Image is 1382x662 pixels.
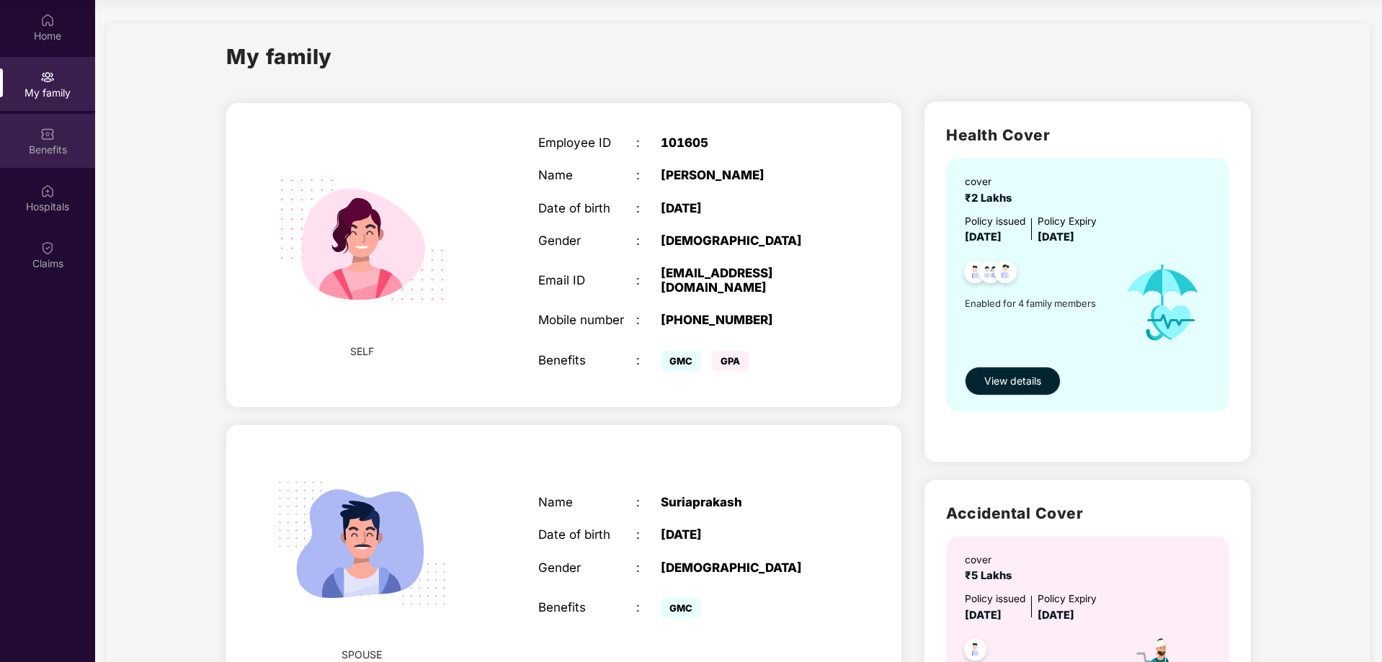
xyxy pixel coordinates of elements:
[1110,246,1216,359] img: icon
[40,127,55,141] img: svg+xml;base64,PHN2ZyBpZD0iQmVuZWZpdHMiIHhtbG5zPSJodHRwOi8vd3d3LnczLm9yZy8yMDAwL3N2ZyIgd2lkdGg9Ij...
[258,439,465,647] img: svg+xml;base64,PHN2ZyB4bWxucz0iaHR0cDovL3d3dy53My5vcmcvMjAwMC9zdmciIHdpZHRoPSIyMjQiIGhlaWdodD0iMT...
[538,313,636,327] div: Mobile number
[258,136,465,344] img: svg+xml;base64,PHN2ZyB4bWxucz0iaHR0cDovL3d3dy53My5vcmcvMjAwMC9zdmciIHdpZHRoPSIyMjQiIGhlaWdodD0iMT...
[636,527,661,542] div: :
[965,214,1025,230] div: Policy issued
[1038,591,1097,607] div: Policy Expiry
[40,13,55,27] img: svg+xml;base64,PHN2ZyBpZD0iSG9tZSIgeG1sbnM9Imh0dHA6Ly93d3cudzMub3JnLzIwMDAvc3ZnIiB3aWR0aD0iMjAiIG...
[636,273,661,287] div: :
[661,495,832,509] div: Suriaprakash
[965,174,1017,190] div: cover
[946,123,1229,147] h2: Health Cover
[538,353,636,367] div: Benefits
[636,135,661,150] div: :
[636,560,661,575] div: :
[661,168,832,182] div: [PERSON_NAME]
[661,201,832,215] div: [DATE]
[538,273,636,287] div: Email ID
[984,373,1041,389] span: View details
[661,560,832,575] div: [DEMOGRAPHIC_DATA]
[636,233,661,248] div: :
[661,351,701,371] span: GMC
[40,70,55,84] img: svg+xml;base64,PHN2ZyB3aWR0aD0iMjAiIGhlaWdodD0iMjAiIHZpZXdCb3g9IjAgMCAyMCAyMCIgZmlsbD0ibm9uZSIgeG...
[636,168,661,182] div: :
[1038,231,1074,243] span: [DATE]
[636,600,661,614] div: :
[973,256,1008,292] img: svg+xml;base64,PHN2ZyB4bWxucz0iaHR0cDovL3d3dy53My5vcmcvMjAwMC9zdmciIHdpZHRoPSI0OC45MTUiIGhlaWdodD...
[538,168,636,182] div: Name
[965,553,1017,568] div: cover
[636,353,661,367] div: :
[965,231,1002,243] span: [DATE]
[538,600,636,614] div: Benefits
[661,233,832,248] div: [DEMOGRAPHIC_DATA]
[965,569,1017,582] span: ₹5 Lakhs
[965,192,1017,205] span: ₹2 Lakhs
[538,527,636,542] div: Date of birth
[946,501,1229,525] h2: Accidental Cover
[538,201,636,215] div: Date of birth
[636,495,661,509] div: :
[636,201,661,215] div: :
[958,256,993,292] img: svg+xml;base64,PHN2ZyB4bWxucz0iaHR0cDovL3d3dy53My5vcmcvMjAwMC9zdmciIHdpZHRoPSI0OC45NDMiIGhlaWdodD...
[226,40,332,73] h1: My family
[1038,214,1097,230] div: Policy Expiry
[965,367,1061,395] button: View details
[538,495,636,509] div: Name
[538,135,636,150] div: Employee ID
[965,591,1025,607] div: Policy issued
[40,184,55,198] img: svg+xml;base64,PHN2ZyBpZD0iSG9zcGl0YWxzIiB4bWxucz0iaHR0cDovL3d3dy53My5vcmcvMjAwMC9zdmciIHdpZHRoPS...
[538,560,636,575] div: Gender
[661,135,832,150] div: 101605
[988,256,1023,292] img: svg+xml;base64,PHN2ZyB4bWxucz0iaHR0cDovL3d3dy53My5vcmcvMjAwMC9zdmciIHdpZHRoPSI0OC45NDMiIGhlaWdodD...
[965,609,1002,622] span: [DATE]
[40,241,55,255] img: svg+xml;base64,PHN2ZyBpZD0iQ2xhaW0iIHhtbG5zPSJodHRwOi8vd3d3LnczLm9yZy8yMDAwL3N2ZyIgd2lkdGg9IjIwIi...
[661,598,701,618] span: GMC
[636,313,661,327] div: :
[965,296,1110,310] span: Enabled for 4 family members
[661,266,832,295] div: [EMAIL_ADDRESS][DOMAIN_NAME]
[661,527,832,542] div: [DATE]
[350,344,374,359] span: SELF
[661,313,832,327] div: [PHONE_NUMBER]
[1038,609,1074,622] span: [DATE]
[538,233,636,248] div: Gender
[712,351,749,371] span: GPA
